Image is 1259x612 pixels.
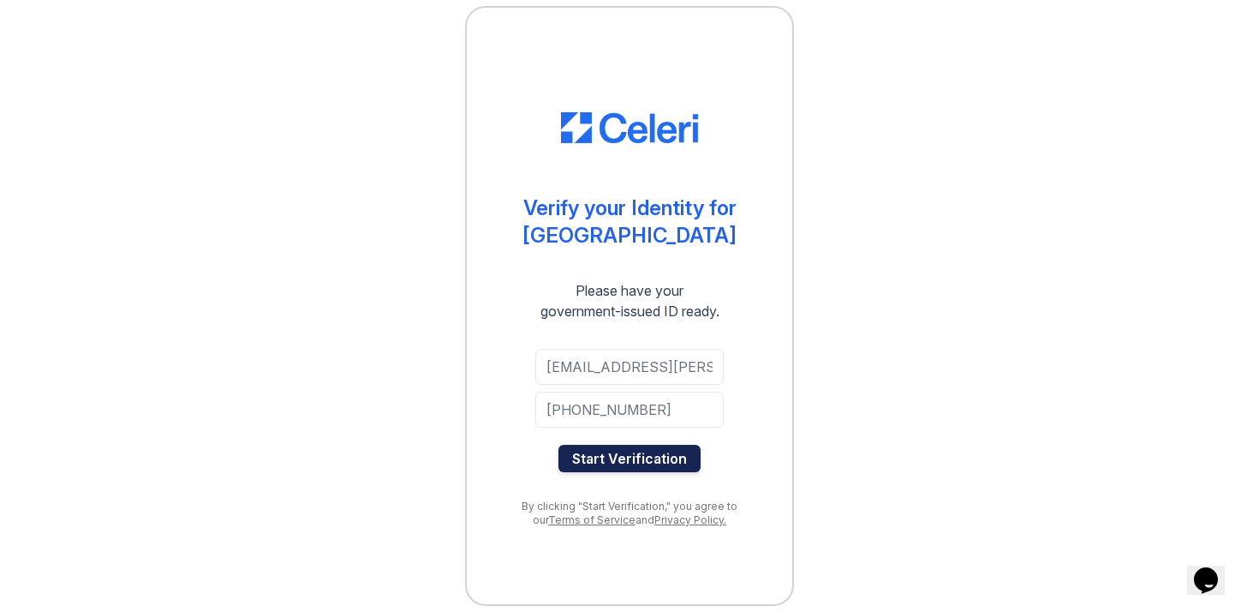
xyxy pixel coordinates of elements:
button: Start Verification [558,445,701,472]
input: Email [535,349,724,385]
input: Phone [535,392,724,428]
a: Privacy Policy. [654,513,726,526]
a: Terms of Service [548,513,635,526]
img: CE_Logo_Blue-a8612792a0a2168367f1c8372b55b34899dd931a85d93a1a3d3e32e68fde9ad4.png [561,112,698,143]
div: Please have your government-issued ID ready. [510,280,750,321]
div: By clicking "Start Verification," you agree to our and [501,500,758,527]
iframe: chat widget [1187,543,1242,595]
div: Verify your Identity for [GEOGRAPHIC_DATA] [522,195,737,249]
